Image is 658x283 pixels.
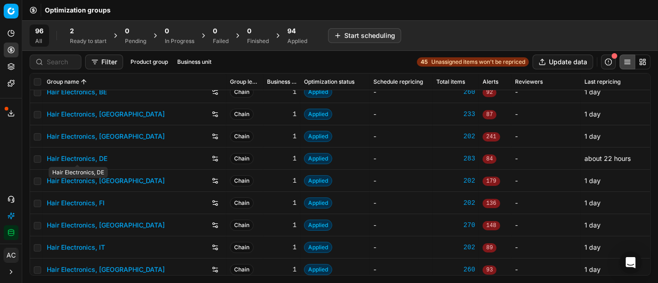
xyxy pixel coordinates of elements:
[370,81,433,103] td: -
[304,86,332,98] span: Applied
[370,170,433,192] td: -
[511,103,581,125] td: -
[304,242,332,253] span: Applied
[328,28,401,43] button: Start scheduling
[47,265,165,274] a: Hair Electronics, [GEOGRAPHIC_DATA]
[436,198,475,208] a: 202
[304,197,332,209] span: Applied
[213,26,217,36] span: 0
[230,78,260,86] span: Group level
[483,132,500,141] span: 241
[436,221,475,230] a: 270
[47,221,165,230] a: Hair Electronics, [GEOGRAPHIC_DATA]
[511,258,581,281] td: -
[304,78,354,86] span: Optimization status
[165,37,194,45] div: In Progress
[370,125,433,148] td: -
[230,220,254,231] span: Chain
[47,57,75,67] input: Search
[230,242,254,253] span: Chain
[267,221,297,230] div: 1
[47,243,105,252] a: Hair Electronics, IT
[230,153,254,164] span: Chain
[436,132,475,141] a: 202
[370,148,433,170] td: -
[483,243,497,252] span: 89
[47,78,79,86] span: Group name
[483,78,498,86] span: Alerts
[85,55,123,69] button: Filter
[417,57,529,67] a: 45Unassigned items won't be repriced
[431,58,525,66] span: Unassigned items won't be repriced
[49,167,108,178] div: Hair Electronics, DE
[267,265,297,274] div: 1
[483,110,497,119] span: 87
[70,37,106,45] div: Ready to start
[230,109,254,120] span: Chain
[247,26,251,36] span: 0
[483,88,497,97] span: 92
[436,265,475,274] a: 260
[230,131,254,142] span: Chain
[304,131,332,142] span: Applied
[267,110,297,119] div: 1
[483,177,500,186] span: 179
[267,198,297,208] div: 1
[533,55,593,69] button: Update data
[304,175,332,186] span: Applied
[304,153,332,164] span: Applied
[370,214,433,236] td: -
[483,154,497,164] span: 84
[584,78,621,86] span: Last repricing
[213,37,229,45] div: Failed
[47,87,107,97] a: Hair Electronics, BE
[45,6,111,15] span: Optimization groups
[287,37,307,45] div: Applied
[230,197,254,209] span: Chain
[230,175,254,186] span: Chain
[47,110,165,119] a: Hair Electronics, [GEOGRAPHIC_DATA]
[125,37,146,45] div: Pending
[436,110,475,119] a: 233
[436,176,475,185] a: 202
[584,221,601,229] span: 1 day
[511,192,581,214] td: -
[483,221,500,230] span: 148
[584,88,601,96] span: 1 day
[370,192,433,214] td: -
[35,37,43,45] div: All
[45,6,111,15] nav: breadcrumb
[584,177,601,185] span: 1 day
[511,125,581,148] td: -
[511,236,581,258] td: -
[267,132,297,141] div: 1
[267,78,297,86] span: Business unit
[511,214,581,236] td: -
[584,199,601,207] span: 1 day
[370,103,433,125] td: -
[584,110,601,118] span: 1 day
[230,264,254,275] span: Chain
[47,154,107,163] a: Hair Electronics, DE
[436,154,475,163] a: 283
[267,243,297,252] div: 1
[267,154,297,163] div: 1
[584,243,601,251] span: 1 day
[79,77,88,86] button: Sorted by Group name ascending
[4,248,19,263] button: AC
[515,78,543,86] span: Reviewers
[373,78,423,86] span: Schedule repricing
[620,252,642,274] div: Open Intercom Messenger
[4,248,18,262] span: AC
[421,58,428,66] strong: 45
[230,86,254,98] span: Chain
[125,26,129,36] span: 0
[436,243,475,252] a: 202
[584,154,631,162] span: about 22 hours
[247,37,269,45] div: Finished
